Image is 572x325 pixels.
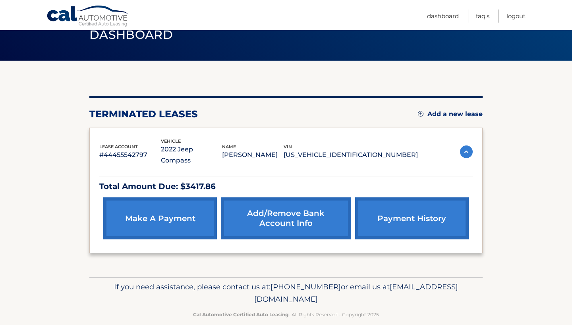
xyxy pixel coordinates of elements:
p: Total Amount Due: $3417.86 [99,180,473,193]
span: vehicle [161,138,181,144]
p: If you need assistance, please contact us at: or email us at [95,281,477,306]
a: payment history [355,197,469,239]
a: Dashboard [427,10,459,23]
span: [PHONE_NUMBER] [271,282,341,291]
p: [PERSON_NAME] [222,149,284,161]
span: vin [284,144,292,149]
a: Logout [506,10,526,23]
p: 2022 Jeep Compass [161,144,222,166]
img: add.svg [418,111,423,117]
img: accordion-active.svg [460,145,473,158]
a: Cal Automotive [46,5,130,28]
span: Dashboard [89,27,173,42]
span: name [222,144,236,149]
a: Add a new lease [418,110,483,118]
p: [US_VEHICLE_IDENTIFICATION_NUMBER] [284,149,418,161]
p: - All Rights Reserved - Copyright 2025 [95,310,477,319]
strong: Cal Automotive Certified Auto Leasing [193,312,288,317]
a: make a payment [103,197,217,239]
h2: terminated leases [89,108,198,120]
a: FAQ's [476,10,489,23]
a: Add/Remove bank account info [221,197,351,239]
p: #44455542797 [99,149,161,161]
span: lease account [99,144,138,149]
